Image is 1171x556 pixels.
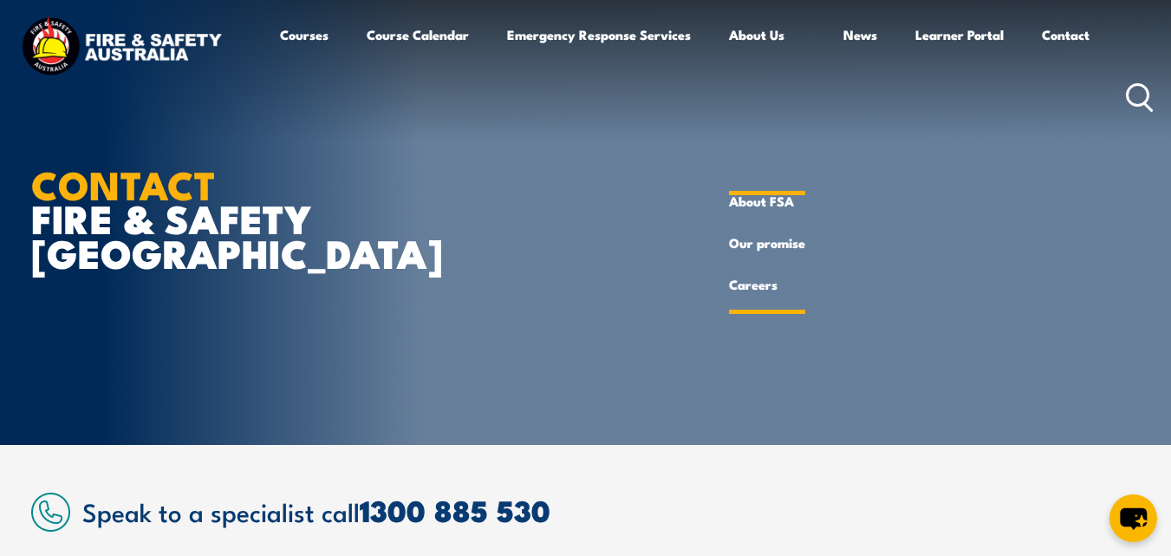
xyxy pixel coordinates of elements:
[1109,494,1157,542] button: chat-button
[729,264,805,305] a: Careers
[1042,14,1090,180] a: Contact
[367,14,469,180] a: Course Calendar
[507,14,691,180] a: Emergency Response Services
[843,14,877,180] a: News
[729,222,805,264] a: Our promise
[280,14,329,180] a: Courses
[729,180,805,222] a: About FSA
[31,167,459,268] h1: FIRE & SAFETY [GEOGRAPHIC_DATA]
[729,14,805,180] a: About Us
[82,494,1141,527] h2: Speak to a specialist call
[915,14,1004,180] a: Learner Portal
[360,487,550,533] a: 1300 885 530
